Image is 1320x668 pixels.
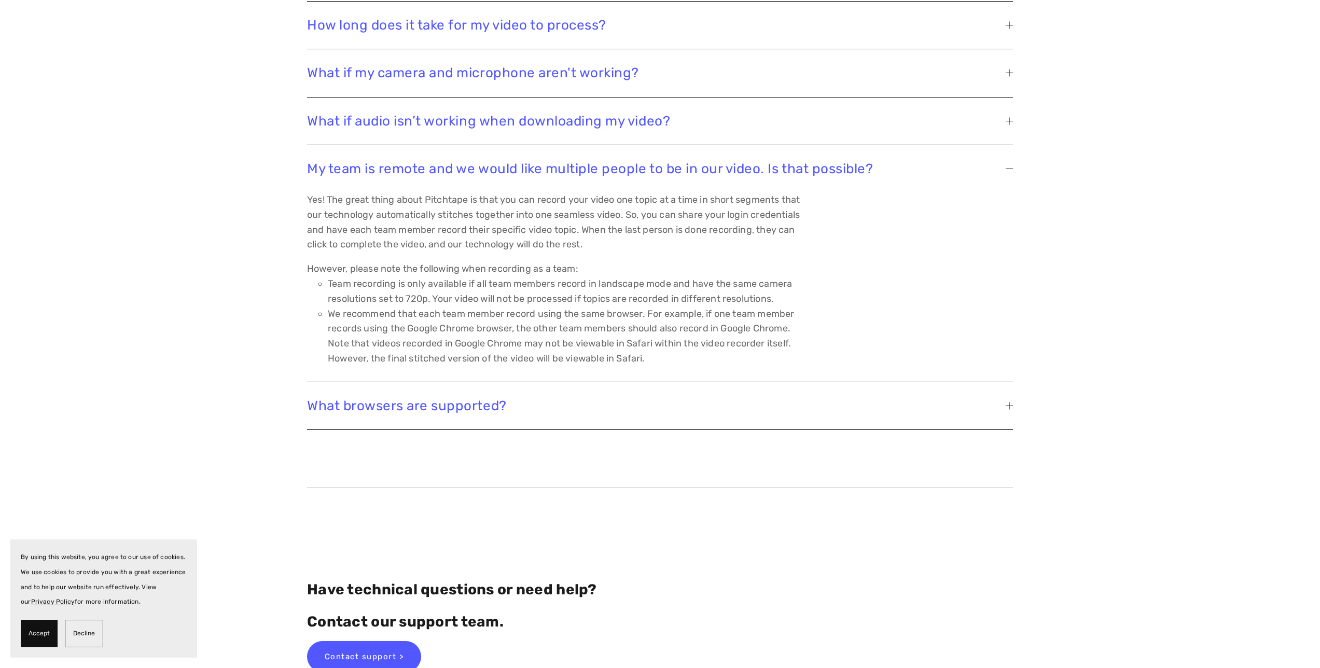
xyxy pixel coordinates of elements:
[307,2,1013,49] button: How long does it take for my video to process?
[29,626,50,641] span: Accept
[31,598,75,605] a: Privacy Policy
[307,113,1006,129] span: What if audio isn’t working when downloading my video?
[307,17,1006,33] span: How long does it take for my video to process?
[307,192,801,252] p: Yes! The great thing about Pitchtape is that you can record your video one topic at a time in sho...
[73,626,95,641] span: Decline
[307,98,1013,145] button: What if audio isn’t working when downloading my video?
[328,276,801,307] p: Team recording is only available if all team members record in landscape mode and have the same c...
[307,65,1006,81] span: What if my camera and microphone aren't working?
[307,613,504,630] strong: Contact our support team.
[307,161,1006,177] span: My team is remote and we would like multiple people to be in our video. Is that possible?
[307,49,1013,96] button: What if my camera and microphone aren't working?
[307,581,597,598] strong: Have technical questions or need help?
[1268,618,1320,668] div: Chat-Widget
[21,620,58,647] button: Accept
[1268,618,1320,668] iframe: Chat Widget
[10,539,197,658] section: Cookie banner
[65,620,103,647] button: Decline
[307,261,801,276] p: However, please note the following when recording as a team:
[328,307,801,366] p: We recommend that each team member record using the same browser. For example, if one team member...
[307,145,1013,192] button: My team is remote and we would like multiple people to be in our video. Is that possible?
[307,192,1013,382] div: My team is remote and we would like multiple people to be in our video. Is that possible?
[307,398,1006,414] span: What browsers are supported?
[307,382,1013,429] button: What browsers are supported?
[21,550,187,609] p: By using this website, you agree to our use of cookies. We use cookies to provide you with a grea...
